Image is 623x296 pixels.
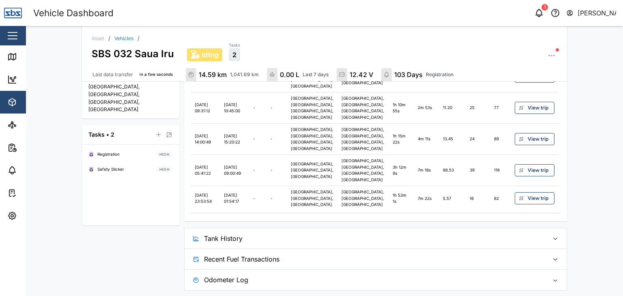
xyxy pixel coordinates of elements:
div: Last data transfer [92,71,133,79]
div: 103 Days [394,70,423,80]
td: [DATE] 01:54:17 [220,186,249,211]
td: 13.45 [439,124,466,155]
div: 14.59 km [199,70,227,80]
span: View trip [528,133,548,145]
div: Alarms [21,166,46,175]
td: - [249,155,266,186]
td: 77 [490,92,511,124]
div: 1,041.69 km [230,71,259,79]
div: Tasks • 2 [88,130,114,139]
td: - [266,155,287,186]
td: - [249,186,266,211]
td: [GEOGRAPHIC_DATA], [GEOGRAPHIC_DATA], [GEOGRAPHIC_DATA], [GEOGRAPHIC_DATA] [287,92,338,124]
span: Recent Fuel Transactions [204,249,543,269]
a: Safety StickerHIGH [88,165,173,175]
td: [GEOGRAPHIC_DATA], [GEOGRAPHIC_DATA], [GEOGRAPHIC_DATA] [287,155,338,186]
td: 7m 22s [414,186,439,211]
td: [DATE] 23:53:54 [191,186,220,211]
td: 1h 10m 55s [389,92,414,124]
td: [GEOGRAPHIC_DATA], [GEOGRAPHIC_DATA], [GEOGRAPHIC_DATA], [GEOGRAPHIC_DATA] [337,155,389,186]
div: 12.42 V [350,70,373,80]
td: 11.20 [439,92,466,124]
span: HIGH [159,167,170,172]
td: - [266,92,287,124]
div: Safety Sticker [97,166,124,173]
div: Reports [21,143,49,152]
td: 5.57 [439,186,466,211]
td: [GEOGRAPHIC_DATA], [GEOGRAPHIC_DATA], [GEOGRAPHIC_DATA] [287,186,338,211]
td: 25 [466,92,490,124]
td: 88.53 [439,155,466,186]
td: 39 [466,155,490,186]
span: Odometer Log [204,270,543,290]
td: [GEOGRAPHIC_DATA], [GEOGRAPHIC_DATA], [GEOGRAPHIC_DATA], [GEOGRAPHIC_DATA] [337,124,389,155]
a: Vehicles [114,36,133,41]
td: 7m 18s [414,155,439,186]
div: in a few seconds [140,71,173,78]
td: [DATE] 09:00:49 [220,155,249,186]
td: - [249,124,266,155]
td: 116 [490,155,511,186]
span: HIGH [159,152,170,157]
span: View trip [528,102,548,114]
div: [PERSON_NAME] [578,8,617,18]
td: 89 [490,124,511,155]
div: Asset [92,36,104,41]
td: [GEOGRAPHIC_DATA], [GEOGRAPHIC_DATA], [GEOGRAPHIC_DATA], [GEOGRAPHIC_DATA] [287,124,338,155]
a: RegistrationHIGH [88,150,173,160]
td: 1h 15m 22s [389,124,414,155]
div: Dashboard [21,75,58,84]
td: - [249,92,266,124]
div: 0.00 L [280,70,299,80]
td: [DATE] 10:45:00 [220,92,249,124]
td: [DATE] 09:31:12 [191,92,220,124]
div: / [137,36,140,41]
a: Tasks2 [229,42,240,62]
td: 1h 53m 1s [389,186,414,211]
div: Tasks [229,42,240,49]
div: Registration [426,71,453,79]
div: Sites [21,120,41,129]
span: View trip [528,193,548,204]
td: 82 [490,186,511,211]
a: View trip [515,133,554,145]
img: Main Logo [4,4,22,22]
div: Settings [21,211,50,220]
td: [GEOGRAPHIC_DATA], [GEOGRAPHIC_DATA], [GEOGRAPHIC_DATA], [GEOGRAPHIC_DATA] [337,92,389,124]
td: 16 [466,186,490,211]
button: Recent Fuel Transactions [185,249,567,269]
button: [PERSON_NAME] [566,7,617,19]
a: View trip [515,102,554,114]
div: 1 [541,4,548,11]
button: Tank History [185,228,567,249]
td: [DATE] 15:20:22 [220,124,249,155]
div: SBS 032 Saua Iru [92,41,174,61]
td: 24 [466,124,490,155]
td: 2m 53s [414,92,439,124]
div: Last 7 days [303,71,329,79]
div: [GEOGRAPHIC_DATA], [GEOGRAPHIC_DATA], [GEOGRAPHIC_DATA], [GEOGRAPHIC_DATA] [88,83,173,113]
button: Odometer Log [185,270,567,290]
div: Registration [97,151,120,158]
td: - [266,124,287,155]
span: View trip [528,165,548,176]
div: Tasks [21,189,43,197]
div: / [108,36,110,41]
div: Assets [21,98,46,107]
span: Tank History [204,228,543,249]
a: View trip [515,192,554,204]
td: [DATE] 05:41:22 [191,155,220,186]
td: 3h 12m 9s [389,155,414,186]
td: - [266,186,287,211]
span: 2 [232,51,236,58]
div: Map [21,52,39,61]
td: 4m 11s [414,124,439,155]
td: [DATE] 14:00:49 [191,124,220,155]
a: View trip [515,164,554,176]
div: Vehicle Dashboard [33,6,114,20]
td: [GEOGRAPHIC_DATA], [GEOGRAPHIC_DATA], [GEOGRAPHIC_DATA] [337,186,389,211]
span: Idling [202,51,219,58]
